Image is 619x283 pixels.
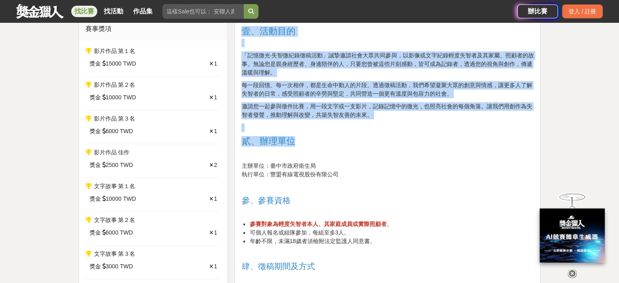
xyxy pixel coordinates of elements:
[90,59,101,68] span: 獎金
[90,195,101,203] span: 獎金
[120,262,133,271] span: TWD
[94,149,130,156] span: 影片作品 佳作
[106,262,118,271] span: 3000
[123,59,136,68] span: TWD
[71,6,97,17] a: 找比賽
[90,262,101,271] span: 獎金
[517,4,558,18] a: 辦比賽
[241,171,338,178] span: 執行單位：豐盟有線電視股份有限公司
[214,128,217,134] span: 1
[241,26,295,36] span: 壹、活動目的
[106,93,122,102] span: 10000
[120,161,133,169] span: TWD
[90,161,101,169] span: 獎金
[540,208,605,263] img: 46e73366-dd3b-432a-96b1-cde1e50db53d.jpg
[94,250,136,257] span: 文字故事 第３名
[241,52,534,76] span: 「記憶微光·失智微紀錄徵稿活動」誠摯邀請社會大眾共同參與，以影像或文字紀錄輕度失智者及其家屬、照顧者的故事。無論您是親身經歷者、身邊陪伴的人，只要您曾被這些片刻感動，皆可成為記錄者，透過您的視角...
[241,162,315,169] span: 主辦單位：臺中市政府衛生局
[214,263,217,270] span: 1
[249,238,376,244] span: 年齡不限，未滿18歲者須檢附法定監護人同意書。
[386,221,392,227] span: 。
[214,195,217,202] span: 1
[241,136,295,146] span: 貳、辦理單位
[241,196,290,205] span: 參、參賽資格
[249,229,350,236] span: 可個人報名或組隊參加，每組至多3人。
[106,127,118,136] span: 6000
[120,228,133,237] span: TWD
[106,161,118,169] span: 2500
[90,228,101,237] span: 獎金
[162,4,244,19] input: 這樣Sale也可以： 安聯人壽創意銷售法募集
[562,4,603,18] div: 登入 / 註冊
[90,93,101,102] span: 獎金
[120,127,133,136] span: TWD
[90,127,101,136] span: 獎金
[241,262,315,271] span: 肆、徵稿期間及方式
[106,195,122,203] span: 10000
[94,48,136,54] span: 影片作品 第１名
[214,94,217,101] span: 1
[94,81,136,88] span: 影片作品 第２名
[214,60,217,67] span: 1
[241,103,532,118] span: 邀請您一起參與徵件比賽，用一段文字或一支影片，記錄記憶中的微光，也照亮社會的每個角落。讓我們用創作為失智者發聲，推動理解與改變，共築失智友善的未來。
[79,18,228,40] div: 賽事獎項
[101,6,127,17] a: 找活動
[94,183,136,189] span: 文字故事 第１名
[94,217,136,223] span: 文字故事 第２名
[214,162,217,168] span: 2
[214,229,217,236] span: 1
[106,59,122,68] span: 15000
[241,82,532,97] span: 每一段回憶、每一次相伴，都是生命中動人的片段。透過徵稿活動，我們希望凝聚大眾的創意與情感，讓更多人了解失智者的日常，感受照顧者的辛勞與堅定，共同營造一個更有溫度與包容力的社會。
[106,228,118,237] span: 6000
[123,93,136,102] span: TWD
[249,221,386,227] strong: 參賽對象為輕度失智者本人、其家庭成員或實際照顧者
[130,6,156,17] a: 作品集
[123,195,136,203] span: TWD
[94,115,136,122] span: 影片作品 第３名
